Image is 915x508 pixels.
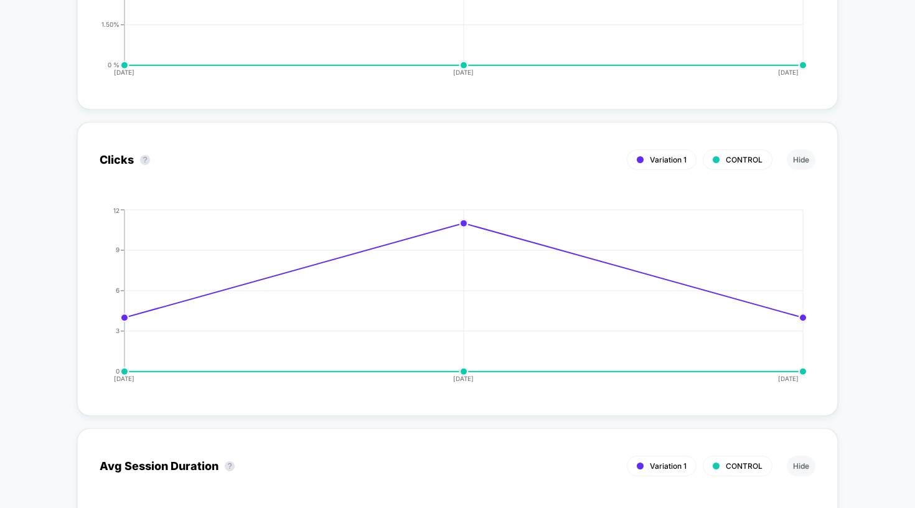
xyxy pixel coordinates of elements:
[726,155,762,164] span: CONTROL
[787,149,815,170] button: Hide
[116,327,120,334] tspan: 3
[101,21,120,28] tspan: 1.50%
[787,456,815,476] button: Hide
[650,461,687,471] span: Variation 1
[454,375,474,382] tspan: [DATE]
[114,375,134,382] tspan: [DATE]
[779,68,799,76] tspan: [DATE]
[779,375,799,382] tspan: [DATE]
[87,207,803,393] div: CLICKS
[108,61,120,68] tspan: 0 %
[116,286,120,294] tspan: 6
[114,68,134,76] tspan: [DATE]
[454,68,474,76] tspan: [DATE]
[116,246,120,253] tspan: 9
[650,155,687,164] span: Variation 1
[116,367,120,375] tspan: 0
[113,206,120,214] tspan: 12
[726,461,762,471] span: CONTROL
[225,461,235,471] button: ?
[140,155,150,165] button: ?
